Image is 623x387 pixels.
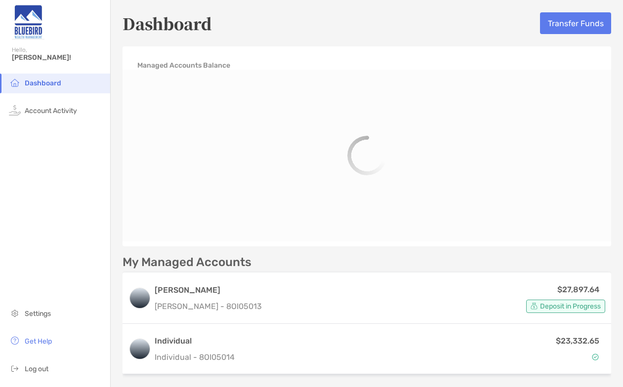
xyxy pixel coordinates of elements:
[531,303,538,310] img: Account Status icon
[25,79,61,87] span: Dashboard
[155,284,262,296] h3: [PERSON_NAME]
[155,351,235,363] p: Individual - 8OI05014
[9,335,21,347] img: get-help icon
[9,77,21,88] img: household icon
[557,283,599,296] p: $27,897.64
[155,335,235,347] h3: Individual
[25,107,77,115] span: Account Activity
[25,337,52,346] span: Get Help
[25,365,48,373] span: Log out
[123,256,251,269] p: My Managed Accounts
[25,310,51,318] span: Settings
[130,339,150,359] img: logo account
[12,4,44,39] img: Zoe Logo
[155,300,262,312] p: [PERSON_NAME] - 8OI05013
[9,104,21,116] img: activity icon
[540,12,611,34] button: Transfer Funds
[9,307,21,319] img: settings icon
[592,353,599,360] img: Account Status icon
[540,304,601,309] span: Deposit in Progress
[123,12,212,35] h5: Dashboard
[137,61,230,70] h4: Managed Accounts Balance
[556,335,599,347] p: $23,332.65
[12,53,104,62] span: [PERSON_NAME]!
[130,288,150,308] img: logo account
[9,362,21,374] img: logout icon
